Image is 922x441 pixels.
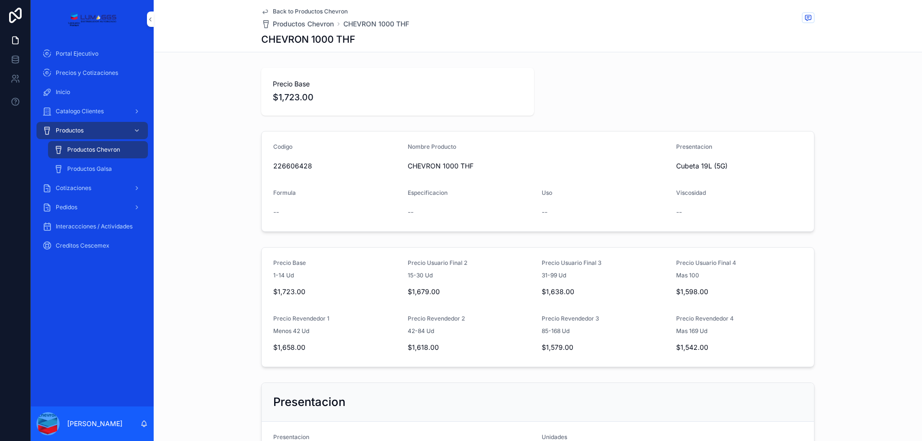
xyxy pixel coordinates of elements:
h2: Presentacion [273,394,345,410]
a: Precios y Cotizaciones [36,64,148,82]
span: $1,723.00 [273,91,522,104]
span: Creditos Cescemex [56,242,109,250]
span: Formula [273,189,296,196]
span: Productos Chevron [67,146,120,154]
span: Precio Revendedor 1 [273,315,329,322]
span: Precio Usuario Final 3 [542,259,602,266]
span: Pedidos [56,203,77,211]
span: Portal Ejecutivo [56,50,98,58]
span: $1,598.00 [676,287,803,297]
span: Uso [542,189,552,196]
span: Cotizaciones [56,184,91,192]
a: Cotizaciones [36,179,148,197]
span: Mas 169 Ud [676,327,707,335]
span: Codigo [273,143,292,150]
span: Precio Revendedor 4 [676,315,734,322]
span: Nombre Producto [408,143,456,150]
span: Productos Chevron [273,19,334,29]
a: Interaccciones / Actividades [36,218,148,235]
div: scrollable content [31,38,154,267]
span: Inicio [56,88,70,96]
span: 226606428 [273,161,400,171]
a: Productos [36,122,148,139]
span: Back to Productos Chevron [273,8,348,15]
a: Pedidos [36,199,148,216]
a: Creditos Cescemex [36,237,148,254]
span: Presentacion [676,143,712,150]
span: Precios y Cotizaciones [56,69,118,77]
span: Precio Usuario Final 2 [408,259,467,266]
a: Productos Chevron [261,19,334,29]
span: Precio Revendedor 2 [408,315,465,322]
span: Unidades [542,433,567,441]
span: Cubeta 19L (5G) [676,161,728,171]
h1: CHEVRON 1000 THF [261,33,355,46]
span: -- [408,207,413,217]
span: $1,579.00 [542,343,668,352]
span: Productos Galsa [67,165,112,173]
span: $1,542.00 [676,343,803,352]
span: $1,658.00 [273,343,400,352]
span: Precio Base [273,259,306,266]
span: $1,618.00 [408,343,534,352]
span: 1-14 Ud [273,272,294,279]
span: Especificacion [408,189,448,196]
a: Back to Productos Chevron [261,8,348,15]
span: Mas 100 [676,272,699,279]
span: Catalogo Clientes [56,107,104,115]
span: 42-84 Ud [408,327,434,335]
span: Presentacion [273,433,309,441]
span: Productos [56,127,84,134]
span: Interaccciones / Actividades [56,223,133,230]
span: $1,723.00 [273,287,400,297]
a: Inicio [36,83,148,101]
span: Viscosidad [676,189,706,196]
a: Portal Ejecutivo [36,45,148,62]
span: $1,679.00 [408,287,534,297]
a: CHEVRON 1000 THF [343,19,409,29]
span: 15-30 Ud [408,272,433,279]
span: Menos 42 Ud [273,327,309,335]
span: 85-168 Ud [542,327,570,335]
a: Catalogo Clientes [36,103,148,120]
span: -- [676,207,682,217]
span: Precio Base [273,79,522,89]
span: CHEVRON 1000 THF [408,161,668,171]
img: App logo [68,12,116,27]
span: -- [273,207,279,217]
span: Precio Revendedor 3 [542,315,599,322]
a: Productos Chevron [48,141,148,158]
span: $1,638.00 [542,287,668,297]
span: -- [542,207,547,217]
a: Productos Galsa [48,160,148,178]
span: Precio Usuario Final 4 [676,259,736,266]
p: [PERSON_NAME] [67,419,122,429]
span: 31-99 Ud [542,272,566,279]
